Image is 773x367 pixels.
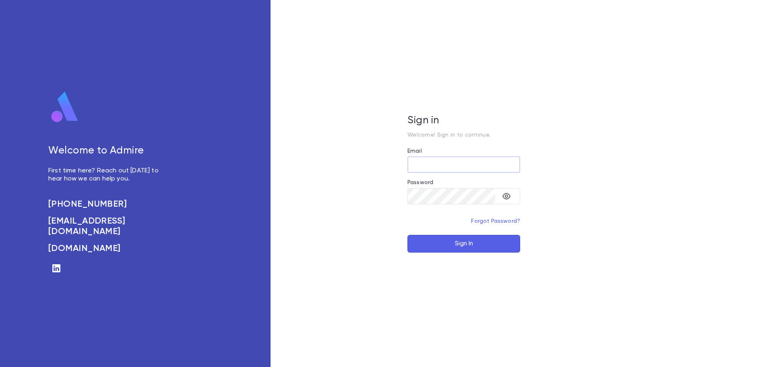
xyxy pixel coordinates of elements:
[471,218,520,224] a: Forgot Password?
[407,115,520,127] h5: Sign in
[48,167,167,183] p: First time here? Reach out [DATE] to hear how we can help you.
[48,243,167,254] a: [DOMAIN_NAME]
[407,179,433,186] label: Password
[48,216,167,237] a: [EMAIL_ADDRESS][DOMAIN_NAME]
[407,148,422,154] label: Email
[48,145,167,157] h5: Welcome to Admire
[48,199,167,209] a: [PHONE_NUMBER]
[48,91,81,123] img: logo
[498,188,515,204] button: toggle password visibility
[407,132,520,138] p: Welcome! Sign in to continue.
[407,235,520,253] button: Sign In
